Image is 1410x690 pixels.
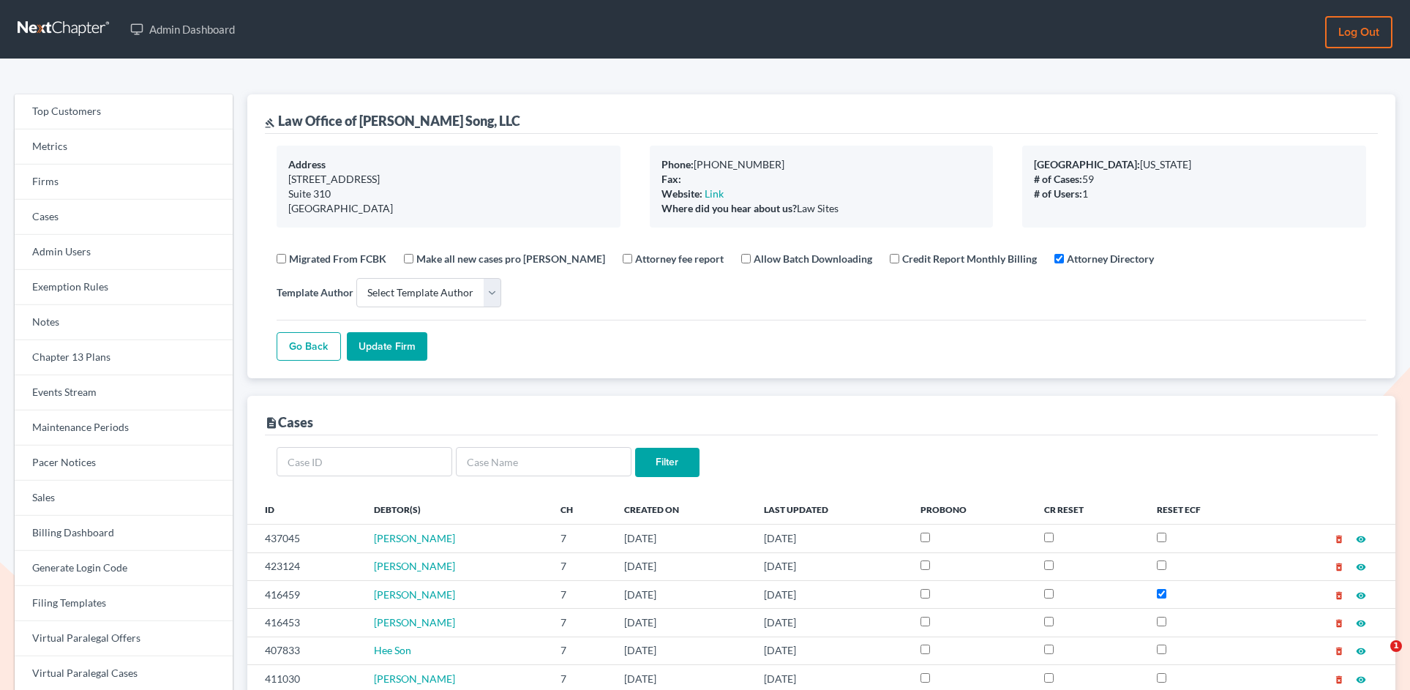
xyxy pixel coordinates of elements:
[1334,534,1344,544] i: delete_forever
[549,552,612,580] td: 7
[705,187,724,200] a: Link
[752,552,909,580] td: [DATE]
[15,481,233,516] a: Sales
[612,580,752,608] td: [DATE]
[277,332,341,361] a: Go Back
[752,637,909,664] td: [DATE]
[374,588,455,601] a: [PERSON_NAME]
[1334,560,1344,572] a: delete_forever
[15,235,233,270] a: Admin Users
[1334,588,1344,601] a: delete_forever
[752,580,909,608] td: [DATE]
[15,516,233,551] a: Billing Dashboard
[374,560,455,572] a: [PERSON_NAME]
[15,305,233,340] a: Notes
[1356,560,1366,572] a: visibility
[1356,672,1366,685] a: visibility
[612,552,752,580] td: [DATE]
[15,94,233,130] a: Top Customers
[15,375,233,410] a: Events Stream
[1390,640,1402,652] span: 1
[288,158,326,170] b: Address
[1356,618,1366,629] i: visibility
[661,158,694,170] b: Phone:
[661,202,797,214] b: Where did you hear about us?
[15,165,233,200] a: Firms
[247,609,362,637] td: 416453
[456,447,631,476] input: Case Name
[612,609,752,637] td: [DATE]
[1034,157,1354,172] div: [US_STATE]
[635,251,724,266] label: Attorney fee report
[1356,616,1366,629] a: visibility
[15,130,233,165] a: Metrics
[15,586,233,621] a: Filing Templates
[1334,590,1344,601] i: delete_forever
[374,644,411,656] a: Hee Son
[362,495,549,524] th: Debtor(s)
[909,495,1032,524] th: ProBono
[754,251,872,266] label: Allow Batch Downloading
[1334,644,1344,656] a: delete_forever
[15,446,233,481] a: Pacer Notices
[265,416,278,430] i: description
[635,448,700,477] input: Filter
[1034,187,1082,200] b: # of Users:
[1034,172,1354,187] div: 59
[1334,532,1344,544] a: delete_forever
[752,525,909,552] td: [DATE]
[1356,534,1366,544] i: visibility
[1356,644,1366,656] a: visibility
[247,495,362,524] th: ID
[123,16,242,42] a: Admin Dashboard
[1334,618,1344,629] i: delete_forever
[612,637,752,664] td: [DATE]
[1356,588,1366,601] a: visibility
[247,580,362,608] td: 416459
[549,580,612,608] td: 7
[549,495,612,524] th: Ch
[1034,187,1354,201] div: 1
[661,187,702,200] b: Website:
[1034,173,1082,185] b: # of Cases:
[1356,646,1366,656] i: visibility
[549,525,612,552] td: 7
[1334,675,1344,685] i: delete_forever
[247,552,362,580] td: 423124
[661,201,982,216] div: Law Sites
[612,495,752,524] th: Created On
[265,118,275,128] i: gavel
[1334,646,1344,656] i: delete_forever
[374,616,455,629] a: [PERSON_NAME]
[1032,495,1144,524] th: CR Reset
[347,332,427,361] input: Update Firm
[1145,495,1265,524] th: Reset ECF
[288,201,609,216] div: [GEOGRAPHIC_DATA]
[247,637,362,664] td: 407833
[1360,640,1395,675] iframe: Intercom live chat
[902,251,1037,266] label: Credit Report Monthly Billing
[15,551,233,586] a: Generate Login Code
[1356,532,1366,544] a: visibility
[374,532,455,544] span: [PERSON_NAME]
[612,525,752,552] td: [DATE]
[288,187,609,201] div: Suite 310
[288,172,609,187] div: [STREET_ADDRESS]
[1334,616,1344,629] a: delete_forever
[374,672,455,685] a: [PERSON_NAME]
[265,413,313,431] div: Cases
[1334,672,1344,685] a: delete_forever
[752,609,909,637] td: [DATE]
[752,495,909,524] th: Last Updated
[1356,590,1366,601] i: visibility
[265,112,520,130] div: Law Office of [PERSON_NAME] Song, LLC
[549,609,612,637] td: 7
[15,200,233,235] a: Cases
[1067,251,1154,266] label: Attorney Directory
[277,447,452,476] input: Case ID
